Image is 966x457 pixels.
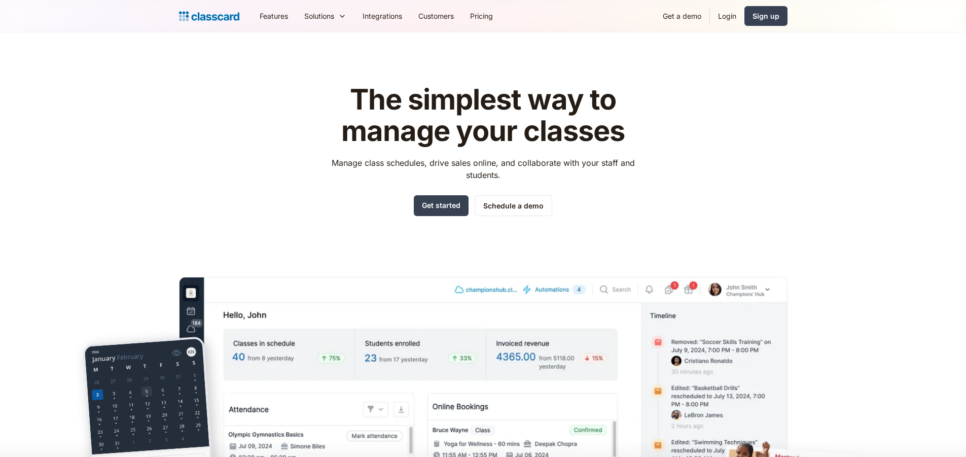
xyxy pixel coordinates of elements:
a: Features [252,5,296,27]
a: Integrations [354,5,410,27]
p: Manage class schedules, drive sales online, and collaborate with your staff and students. [322,157,644,181]
h1: The simplest way to manage your classes [322,84,644,147]
a: Pricing [462,5,501,27]
div: Sign up [753,11,779,21]
a: Get a demo [655,5,709,27]
a: Get started [414,195,469,216]
a: Customers [410,5,462,27]
a: Logo [179,9,239,23]
a: Login [710,5,744,27]
a: Schedule a demo [475,195,552,216]
div: Solutions [304,11,334,21]
div: Solutions [296,5,354,27]
a: Sign up [744,6,788,26]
